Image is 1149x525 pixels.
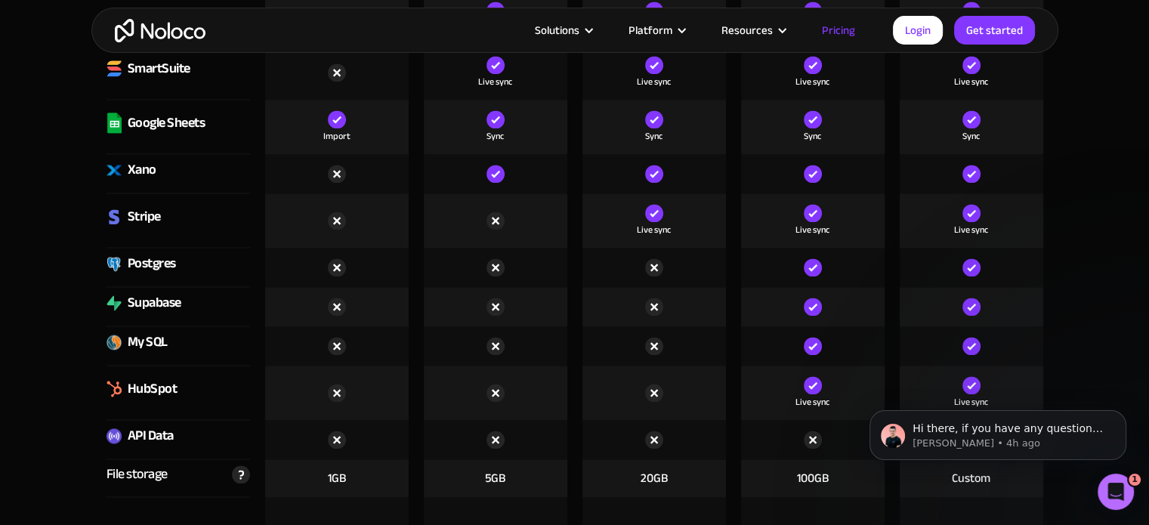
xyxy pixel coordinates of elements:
div: Live sync [795,222,829,237]
div: Live sync [795,394,829,409]
div: Import [323,128,351,144]
a: Get started [954,16,1035,45]
div: Postgres [128,252,176,275]
iframe: Intercom live chat [1098,474,1134,510]
div: File storage [107,463,168,486]
div: Stripe [128,205,161,228]
div: HubSpot [128,378,178,400]
div: My SQL [128,331,168,354]
div: Sync [645,128,663,144]
div: Resources [703,20,803,40]
div: Sync [486,128,504,144]
div: SmartSuite [128,57,190,80]
div: 20GB [641,470,668,486]
div: API Data [128,425,174,447]
div: Live sync [795,74,829,89]
a: Login [893,16,943,45]
div: Xano [128,159,156,181]
div: Live sync [637,222,671,237]
div: Live sync [954,222,988,237]
a: home [115,19,205,42]
div: Sync [962,128,980,144]
div: Sync [804,128,821,144]
div: Live sync [637,74,671,89]
div: Resources [721,20,773,40]
div: Custom [952,470,990,486]
div: Live sync [954,74,988,89]
iframe: Intercom notifications message [847,378,1149,484]
a: Pricing [803,20,874,40]
div: Platform [610,20,703,40]
div: Supabase [128,292,181,314]
div: Platform [629,20,672,40]
div: Solutions [535,20,579,40]
span: 1 [1129,474,1141,486]
div: 5GB [485,470,505,486]
div: Live sync [478,74,512,89]
div: 1GB [328,470,346,486]
div: 100GB [797,470,829,486]
div: Solutions [516,20,610,40]
div: Google Sheets [128,112,205,134]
